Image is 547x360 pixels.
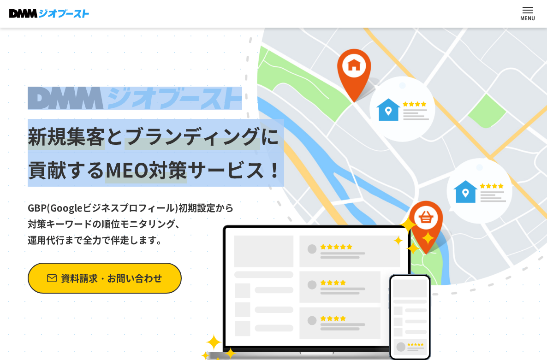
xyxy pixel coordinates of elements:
img: DMMジオブースト [28,87,242,110]
span: ブランディング [125,121,260,150]
span: MEO対策 [105,155,187,183]
button: ナビを開閉する [523,7,533,13]
img: DMMジオブースト [9,9,89,18]
span: 資料請求・お問い合わせ [61,270,162,286]
span: 新規集客 [28,121,105,150]
p: GBP(Googleビジネスプロフィール)初期設定から 対策キーワードの順位モニタリング、 運用代行まで全力で伴走します。 [28,187,285,248]
h1: と に 貢献する サービス！ [28,87,285,187]
a: 資料請求・お問い合わせ [28,263,182,294]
